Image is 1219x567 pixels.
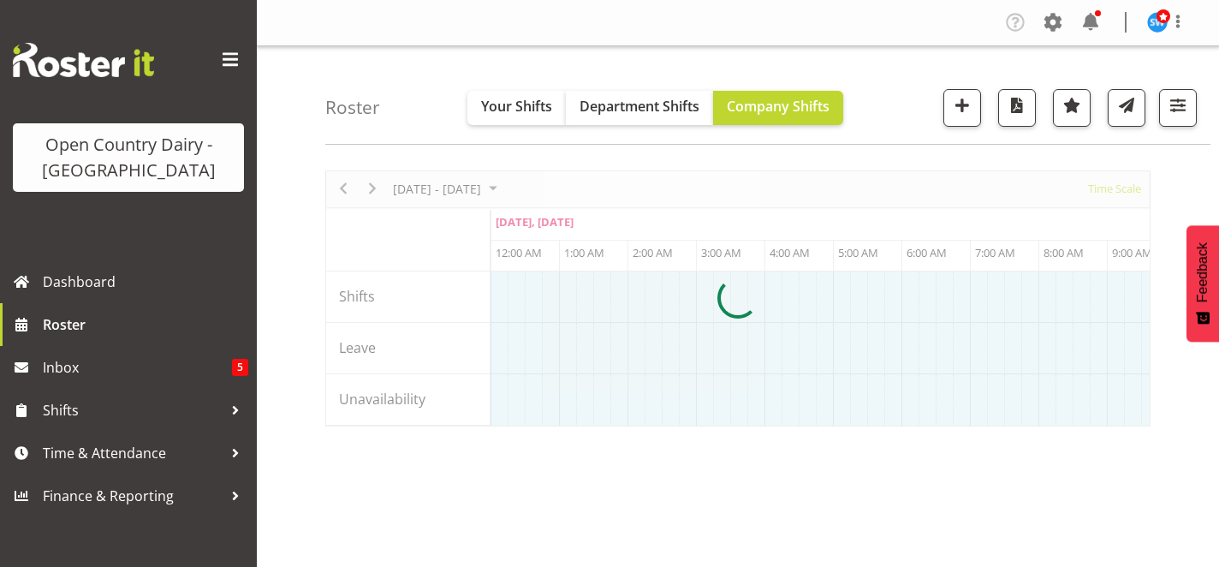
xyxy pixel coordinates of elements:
[467,91,566,125] button: Your Shifts
[1147,12,1168,33] img: steve-webb7510.jpg
[232,359,248,376] span: 5
[1053,89,1091,127] button: Highlight an important date within the roster.
[43,397,223,423] span: Shifts
[1108,89,1145,127] button: Send a list of all shifts for the selected filtered period to all rostered employees.
[580,97,699,116] span: Department Shifts
[481,97,552,116] span: Your Shifts
[727,97,830,116] span: Company Shifts
[713,91,843,125] button: Company Shifts
[43,440,223,466] span: Time & Attendance
[1186,225,1219,342] button: Feedback - Show survey
[998,89,1036,127] button: Download a PDF of the roster according to the set date range.
[30,132,227,183] div: Open Country Dairy - [GEOGRAPHIC_DATA]
[943,89,981,127] button: Add a new shift
[43,355,232,380] span: Inbox
[13,43,154,77] img: Rosterit website logo
[43,312,248,337] span: Roster
[1159,89,1197,127] button: Filter Shifts
[566,91,713,125] button: Department Shifts
[1195,242,1210,302] span: Feedback
[43,269,248,295] span: Dashboard
[325,98,380,117] h4: Roster
[43,483,223,509] span: Finance & Reporting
